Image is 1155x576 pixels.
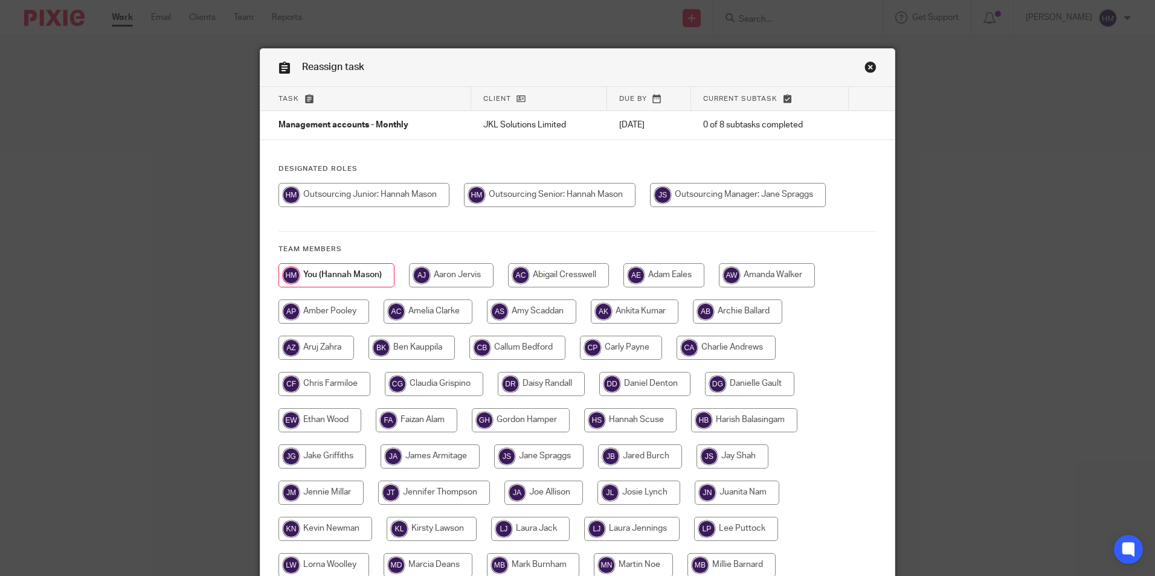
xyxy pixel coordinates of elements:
[703,95,777,102] span: Current subtask
[278,121,408,130] span: Management accounts - Monthly
[619,119,680,131] p: [DATE]
[691,111,848,140] td: 0 of 8 subtasks completed
[278,95,299,102] span: Task
[483,119,595,131] p: JKL Solutions Limited
[864,61,877,77] a: Close this dialog window
[483,95,511,102] span: Client
[278,245,877,254] h4: Team members
[619,95,647,102] span: Due by
[302,62,364,72] span: Reassign task
[278,164,877,174] h4: Designated Roles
